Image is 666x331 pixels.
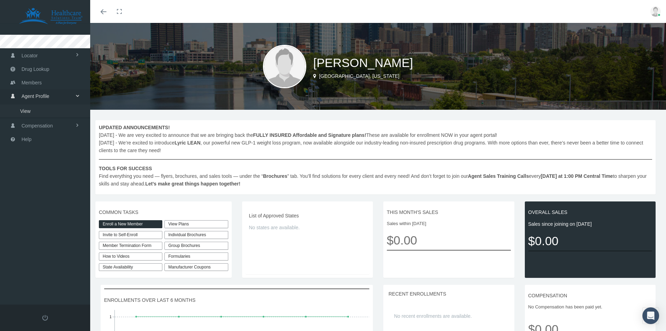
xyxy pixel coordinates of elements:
span: No states are available. [249,224,366,231]
span: THIS MONTH'S SALES [387,208,511,216]
a: Invite to Self-Enroll [99,231,162,239]
a: View Plans [164,220,228,228]
span: No Compensation has been paid yet. [528,304,652,311]
a: How to Videos [99,253,162,260]
span: COMPENSATION [528,292,652,299]
span: Drug Lookup [22,63,49,76]
div: Individual Brochures [164,231,228,239]
span: Help [22,133,32,146]
span: ENROLLMENTS OVER LAST 6 MONTHS [104,296,369,304]
span: [GEOGRAPHIC_DATA], [US_STATE] [319,73,400,79]
img: HEALTHCARE SOLUTIONS TEAM, LLC [9,8,92,25]
b: FULLY INSURED Affordable and Signature plans! [253,132,366,138]
a: Member Termination Form [99,242,162,250]
div: Open Intercom Messenger [642,307,659,324]
span: List of Approved States [249,212,366,220]
b: Lyric LEAN [174,140,200,146]
span: [PERSON_NAME] [313,56,413,69]
span: OVERALL SALES [528,208,652,216]
img: user-placeholder.jpg [650,6,661,17]
a: State Availability [99,263,162,271]
b: TOOLS FOR SUCCESS [99,166,152,171]
span: Agent Profile [22,90,49,103]
span: Compensation [22,119,53,132]
a: Enroll a New Member [99,220,162,228]
b: Let’s make great things happen together! [145,181,240,187]
span: View [20,105,31,117]
span: Sales within [DATE] [387,220,511,227]
span: $0.00 [528,231,652,250]
span: RECENT ENROLLMENTS [388,291,446,297]
span: COMMON TASKS [99,208,228,216]
span: $0.00 [387,231,511,250]
div: No recent enrollments are available. [389,307,477,325]
b: Agent Sales Training Calls [468,173,529,179]
div: Formularies [164,253,228,260]
span: [DATE] - We are very excited to announce that we are bringing back the These are available for en... [99,124,652,188]
tspan: 1 [110,315,112,319]
img: user-placeholder.jpg [263,45,306,88]
b: UPDATED ANNOUNCEMENTS! [99,125,170,130]
div: Group Brochures [164,242,228,250]
a: Manufacturer Coupons [164,263,228,271]
span: Sales since joining on [DATE] [528,220,652,228]
b: Brochures [263,173,287,179]
span: Locator [22,49,38,62]
span: Members [22,76,42,89]
b: [DATE] at 1:00 PM Central Time [541,173,613,179]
